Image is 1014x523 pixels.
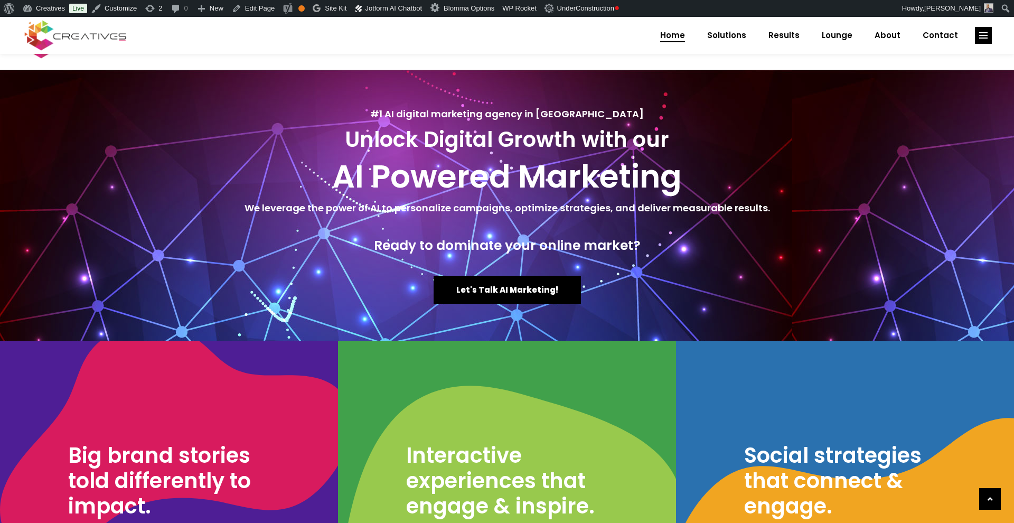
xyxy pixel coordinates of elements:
[325,4,346,12] span: Site Kit
[22,19,129,52] img: Creatives
[11,238,1003,254] h4: Ready to dominate your online market?
[298,5,305,12] div: OK
[660,22,685,49] span: Home
[456,284,558,295] span: Let's Talk AI Marketing!
[11,201,1003,216] h5: We leverage the power of AI to personalize campaigns, optimize strategies, and deliver measurable...
[912,22,969,49] a: Contact
[434,276,581,304] a: Let's Talk AI Marketing!
[979,488,1001,510] a: link
[11,127,1003,152] h3: Unlock Digital Growth with our
[744,443,956,519] h3: Social strategies that connect & engage.
[822,22,852,49] span: Lounge
[923,22,958,49] span: Contact
[707,22,746,49] span: Solutions
[11,157,1003,195] h2: AI Powered Marketing
[863,22,912,49] a: About
[924,4,981,12] span: [PERSON_NAME]
[757,22,811,49] a: Results
[875,22,900,49] span: About
[406,443,618,519] h3: Interactive experiences that engage & inspire.
[544,4,555,13] img: Creatives | Home
[975,27,992,44] a: link
[696,22,757,49] a: Solutions
[811,22,863,49] a: Lounge
[984,3,993,13] img: Creatives | Home
[11,107,1003,122] h5: #1 AI digital marketing agency in [GEOGRAPHIC_DATA]
[69,4,87,13] a: Live
[68,443,285,519] h3: Big brand stories told differently to impact.
[649,22,696,49] a: Home
[768,22,800,49] span: Results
